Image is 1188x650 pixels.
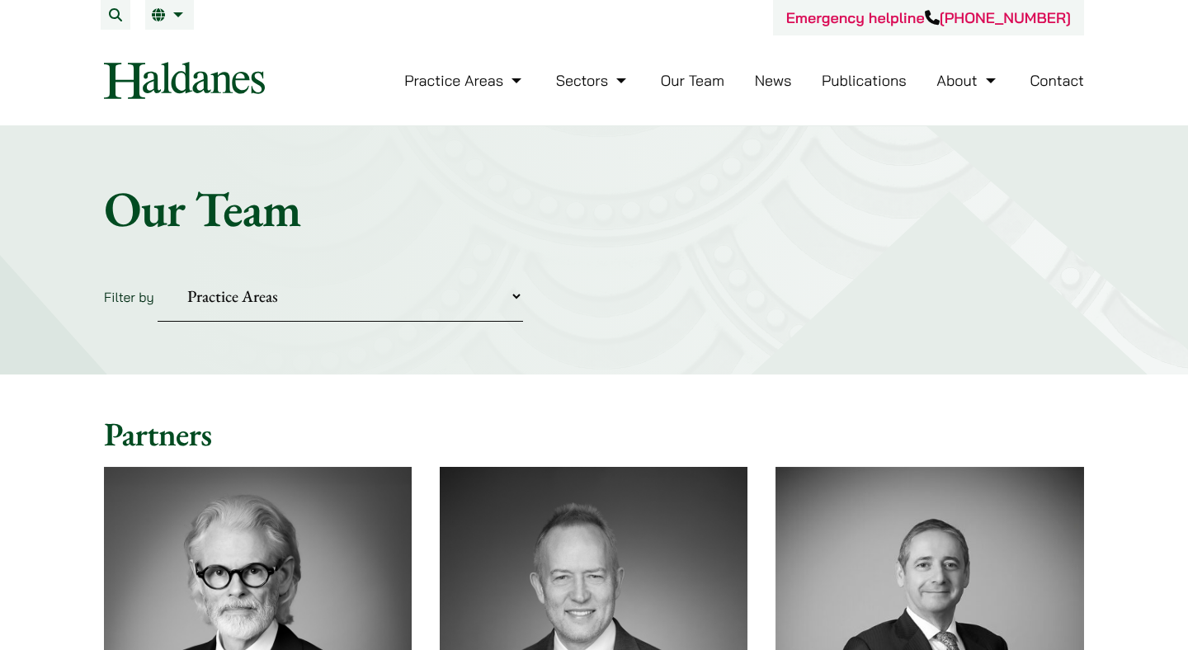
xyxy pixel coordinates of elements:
h2: Partners [104,414,1084,454]
a: Publications [822,71,907,90]
h1: Our Team [104,179,1084,238]
label: Filter by [104,289,154,305]
a: Emergency helpline[PHONE_NUMBER] [786,8,1071,27]
a: Sectors [556,71,630,90]
a: News [755,71,792,90]
a: Our Team [661,71,724,90]
a: Practice Areas [404,71,526,90]
img: Logo of Haldanes [104,62,265,99]
a: About [936,71,999,90]
a: Contact [1030,71,1084,90]
a: EN [152,8,187,21]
